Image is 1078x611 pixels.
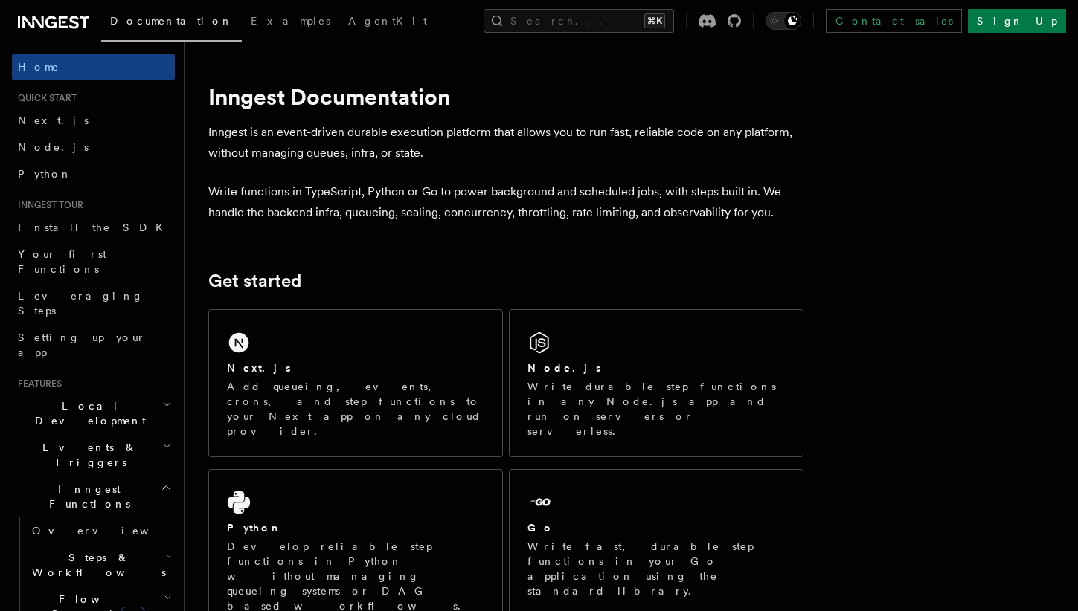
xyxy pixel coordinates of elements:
a: Python [12,161,175,187]
p: Write fast, durable step functions in your Go application using the standard library. [527,539,785,598]
a: AgentKit [339,4,436,40]
span: Home [18,59,60,74]
span: Events & Triggers [12,440,162,470]
span: Your first Functions [18,248,106,275]
a: Examples [242,4,339,40]
span: Setting up your app [18,332,146,358]
a: Your first Functions [12,241,175,282]
p: Write durable step functions in any Node.js app and run on servers or serverless. [527,379,785,439]
button: Local Development [12,392,175,434]
kbd: ⌘K [644,13,665,28]
span: Leveraging Steps [18,290,144,317]
a: Node.js [12,134,175,161]
a: Next.js [12,107,175,134]
span: Quick start [12,92,77,104]
button: Search...⌘K [484,9,674,33]
span: Local Development [12,398,162,428]
span: Features [12,378,62,389]
h2: Node.js [527,361,601,375]
p: Write functions in TypeScript, Python or Go to power background and scheduled jobs, with steps bu... [208,181,803,223]
span: Examples [251,15,330,27]
h2: Go [527,520,554,535]
span: Inngest Functions [12,482,161,511]
span: Install the SDK [18,222,172,233]
span: Overview [32,525,185,537]
a: Home [12,54,175,80]
button: Inngest Functions [12,476,175,517]
button: Events & Triggers [12,434,175,476]
a: Sign Up [968,9,1066,33]
button: Steps & Workflows [26,544,175,586]
a: Documentation [101,4,242,42]
p: Add queueing, events, crons, and step functions to your Next app on any cloud provider. [227,379,484,439]
a: Contact sales [826,9,962,33]
a: Next.jsAdd queueing, events, crons, and step functions to your Next app on any cloud provider. [208,309,503,457]
a: Get started [208,271,301,291]
h2: Python [227,520,282,535]
span: Inngest tour [12,199,83,211]
a: Leveraging Steps [12,282,175,324]
span: Node.js [18,141,89,153]
a: Overview [26,517,175,544]
a: Setting up your app [12,324,175,366]
span: AgentKit [348,15,427,27]
h2: Next.js [227,361,291,375]
span: Steps & Workflows [26,550,166,580]
span: Python [18,168,72,180]
a: Node.jsWrite durable step functions in any Node.js app and run on servers or serverless. [509,309,803,457]
span: Next.js [18,114,89,126]
span: Documentation [110,15,233,27]
a: Install the SDK [12,214,175,241]
p: Inngest is an event-driven durable execution platform that allows you to run fast, reliable code ... [208,122,803,164]
button: Toggle dark mode [766,12,801,30]
h1: Inngest Documentation [208,83,803,110]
